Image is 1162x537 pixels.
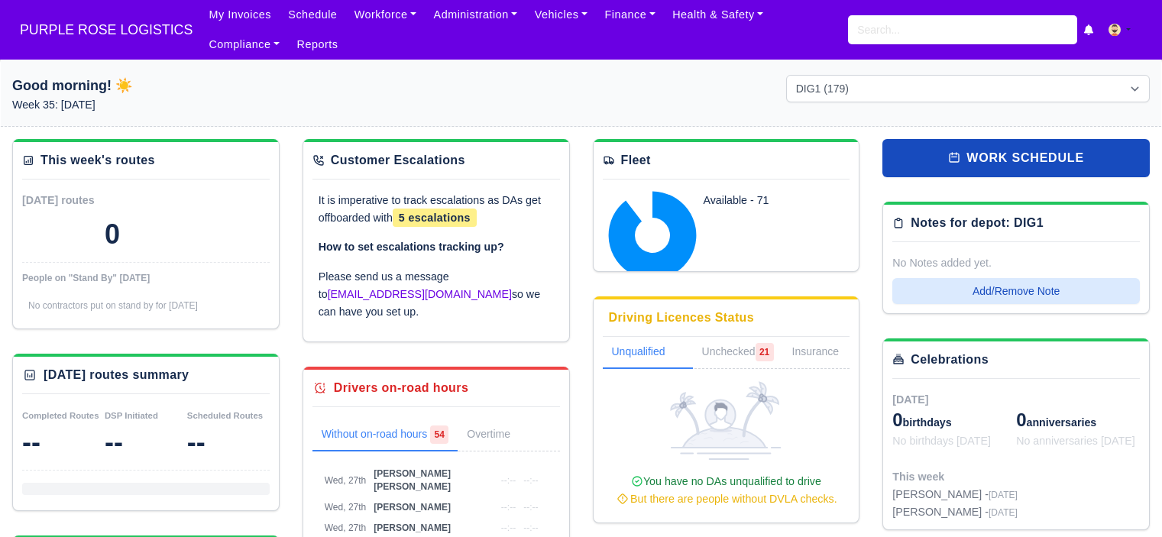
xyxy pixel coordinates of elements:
[105,219,120,250] div: 0
[325,522,366,533] span: Wed, 27th
[704,192,827,209] div: Available - 71
[523,475,538,486] span: --:--
[989,490,1018,500] span: [DATE]
[523,522,538,533] span: --:--
[200,30,288,60] a: Compliance
[1016,409,1026,430] span: 0
[609,309,755,327] div: Driving Licences Status
[501,502,516,513] span: --:--
[892,435,991,447] span: No birthdays [DATE]
[1016,435,1135,447] span: No anniversaries [DATE]
[319,238,554,256] p: How to set escalations tracking up?
[374,468,451,492] span: [PERSON_NAME] [PERSON_NAME]
[187,411,263,420] small: Scheduled Routes
[783,337,866,369] a: Insurance
[22,411,99,420] small: Completed Routes
[693,337,783,369] a: Unchecked
[105,427,187,458] div: --
[105,411,158,420] small: DSP Initiated
[892,409,902,430] span: 0
[331,151,465,170] div: Customer Escalations
[312,419,458,451] a: Without on-road hours
[523,502,538,513] span: --:--
[892,254,1140,272] div: No Notes added yet.
[12,15,200,45] a: PURPLE ROSE LOGISTICS
[288,30,346,60] a: Reports
[458,419,541,451] a: Overtime
[334,379,468,397] div: Drivers on-road hours
[22,192,146,209] div: [DATE] routes
[328,288,512,300] a: [EMAIL_ADDRESS][DOMAIN_NAME]
[40,151,155,170] div: This week's routes
[501,475,516,486] span: --:--
[430,425,448,444] span: 54
[892,471,944,483] span: This week
[22,272,270,284] div: People on "Stand By" [DATE]
[12,75,376,96] h1: Good morning! ☀️
[12,96,376,114] p: Week 35: [DATE]
[374,522,451,533] span: [PERSON_NAME]
[621,151,651,170] div: Fleet
[393,209,477,227] span: 5 escalations
[892,503,1018,521] div: [PERSON_NAME] -
[609,490,844,508] div: But there are people without DVLA checks.
[28,300,198,311] span: No contractors put on stand by for [DATE]
[325,475,366,486] span: Wed, 27th
[882,139,1150,177] a: work schedule
[1016,408,1140,432] div: anniversaries
[44,366,189,384] div: [DATE] routes summary
[22,427,105,458] div: --
[892,393,928,406] span: [DATE]
[319,268,554,320] p: Please send us a message to so we can have you set up.
[989,507,1018,518] span: [DATE]
[609,473,844,508] div: You have no DAs unqualified to drive
[892,408,1016,432] div: birthdays
[756,343,774,361] span: 21
[892,278,1140,304] button: Add/Remove Note
[848,15,1077,44] input: Search...
[187,427,270,458] div: --
[325,502,366,513] span: Wed, 27th
[319,192,554,227] p: It is imperative to track escalations as DAs get offboarded with
[911,214,1044,232] div: Notes for depot: DIG1
[501,522,516,533] span: --:--
[603,337,693,369] a: Unqualified
[911,351,989,369] div: Celebrations
[374,502,451,513] span: [PERSON_NAME]
[892,486,1018,503] div: [PERSON_NAME] -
